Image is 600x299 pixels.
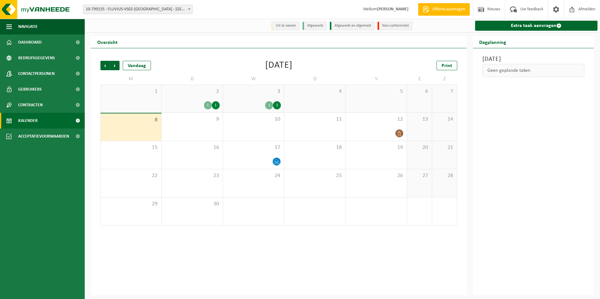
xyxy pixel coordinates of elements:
[482,55,585,64] h3: [DATE]
[410,88,429,95] span: 6
[482,64,585,77] div: Geen geplande taken
[435,116,454,123] span: 14
[18,81,42,97] span: Gebruikers
[284,73,346,85] td: D
[18,129,69,144] span: Acceptatievoorwaarden
[104,144,158,151] span: 15
[303,22,327,30] li: Afgewerkt
[330,22,374,30] li: Afgewerkt en afgemeld
[226,88,281,95] span: 3
[104,88,158,95] span: 1
[273,101,281,109] div: 2
[104,172,158,179] span: 22
[418,3,470,16] a: Offerte aanvragen
[271,22,299,30] li: Uit te voeren
[410,144,429,151] span: 20
[165,201,219,207] span: 30
[349,116,404,123] span: 12
[475,21,598,31] a: Extra taak aanvragen
[349,88,404,95] span: 5
[287,88,342,95] span: 4
[226,116,281,123] span: 10
[435,88,454,95] span: 7
[346,73,407,85] td: V
[435,144,454,151] span: 21
[165,88,219,95] span: 2
[473,36,512,48] h2: Dagplanning
[104,117,158,123] span: 8
[287,116,342,123] span: 11
[100,61,110,70] span: Vorige
[100,73,162,85] td: M
[442,63,452,68] span: Print
[226,144,281,151] span: 17
[162,73,223,85] td: D
[18,66,55,81] span: Contactpersonen
[265,101,273,109] div: 1
[223,73,284,85] td: W
[407,73,432,85] td: Z
[226,172,281,179] span: 24
[165,116,219,123] span: 9
[410,172,429,179] span: 27
[410,116,429,123] span: 13
[165,144,219,151] span: 16
[204,101,212,109] div: 1
[435,172,454,179] span: 28
[349,172,404,179] span: 26
[377,7,409,12] strong: [PERSON_NAME]
[431,6,467,13] span: Offerte aanvragen
[123,61,151,70] div: Vandaag
[83,5,192,14] span: 10-799155 - FLUVIUS-VS02-TORHOUT - TORHOUT
[437,61,457,70] a: Print
[18,113,38,129] span: Kalender
[18,50,55,66] span: Bedrijfsgegevens
[212,101,220,109] div: 1
[265,61,292,70] div: [DATE]
[104,201,158,207] span: 29
[18,34,42,50] span: Dashboard
[349,144,404,151] span: 19
[287,172,342,179] span: 25
[287,144,342,151] span: 18
[91,36,124,48] h2: Overzicht
[18,97,43,113] span: Contracten
[18,19,38,34] span: Navigatie
[378,22,412,30] li: Non-conformiteit
[110,61,120,70] span: Volgende
[165,172,219,179] span: 23
[432,73,457,85] td: Z
[83,5,193,14] span: 10-799155 - FLUVIUS-VS02-TORHOUT - TORHOUT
